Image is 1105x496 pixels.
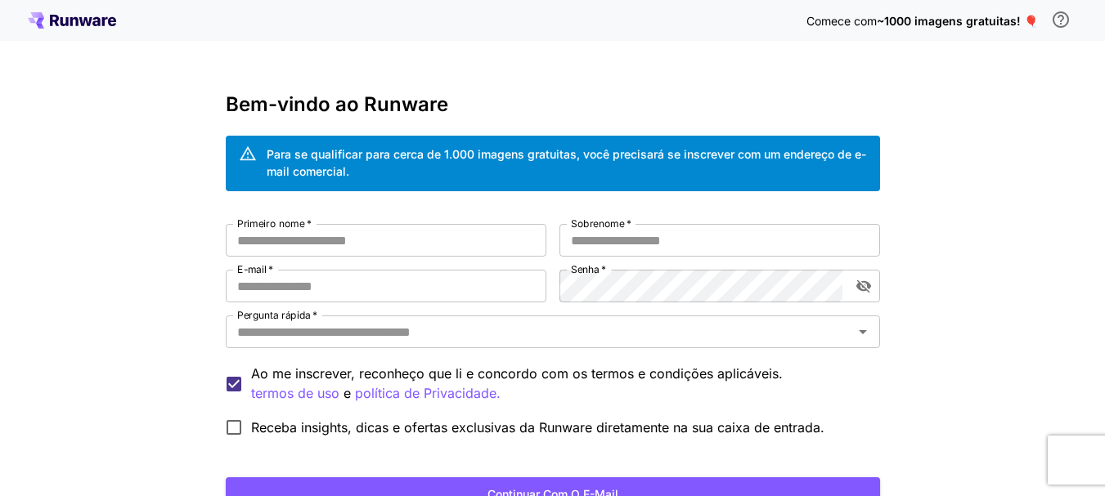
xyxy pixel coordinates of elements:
font: Para se qualificar para cerca de 1.000 imagens gratuitas, você precisará se inscrever com um ende... [267,147,866,178]
button: Ao me inscrever, reconheço que li e concordo com os termos e condições aplicáveis. termos de uso e [355,383,501,404]
font: política de Privacidade. [355,385,501,401]
button: alternar visibilidade da senha [849,271,878,301]
button: Abrir [851,320,874,343]
font: Sobrenome [571,217,624,230]
font: Pergunta rápida [237,309,311,321]
font: e [344,385,351,401]
font: E-mail [237,263,267,275]
button: Ao me inscrever, reconheço que li e concordo com os termos e condições aplicáveis. e política de ... [251,383,339,404]
font: termos de uso [251,385,339,401]
font: Bem-vindo ao Runware [226,92,448,116]
button: Para se qualificar para crédito gratuito, você precisa se inscrever com um endereço de e-mail com... [1044,3,1077,36]
font: Receba insights, dicas e ofertas exclusivas da Runware diretamente na sua caixa de entrada. [251,419,824,436]
font: Ao me inscrever, reconheço que li e concordo com os termos e condições aplicáveis. [251,365,783,382]
font: Comece com [806,14,877,28]
font: ~1000 imagens gratuitas! 🎈 [877,14,1038,28]
font: Primeiro nome [237,217,305,230]
font: Senha [571,263,600,275]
